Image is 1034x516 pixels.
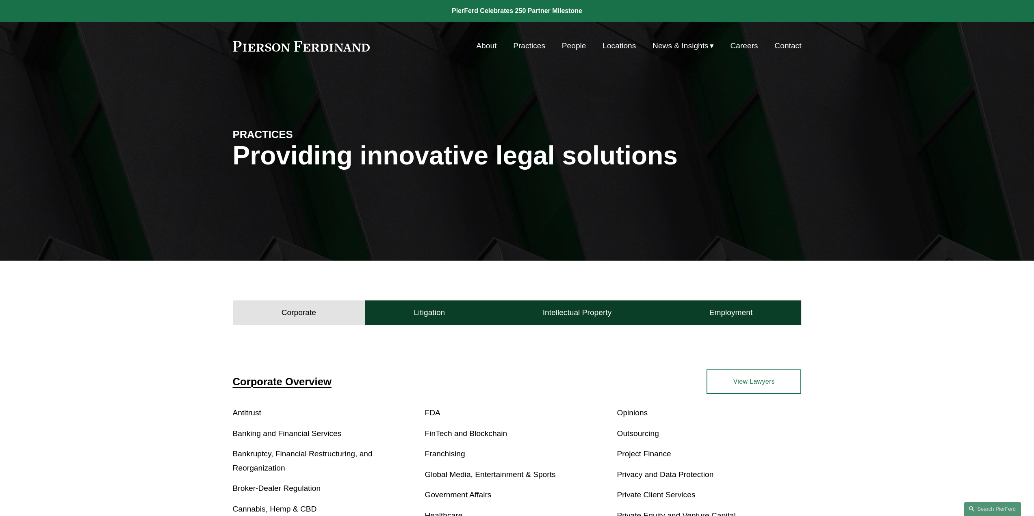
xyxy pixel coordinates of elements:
a: Government Affairs [425,490,492,499]
h4: Litigation [414,308,445,317]
h4: Intellectual Property [543,308,612,317]
h4: PRACTICES [233,128,375,141]
h1: Providing innovative legal solutions [233,141,802,171]
a: Private Client Services [617,490,695,499]
a: Cannabis, Hemp & CBD [233,505,317,513]
a: Opinions [617,408,648,417]
a: Practices [513,38,545,54]
a: Corporate Overview [233,376,332,387]
a: Antitrust [233,408,261,417]
a: Outsourcing [617,429,659,438]
a: Privacy and Data Protection [617,470,713,479]
a: About [476,38,496,54]
span: News & Insights [652,39,709,53]
a: Project Finance [617,449,671,458]
a: Contact [774,38,801,54]
a: FDA [425,408,440,417]
a: People [562,38,586,54]
a: FinTech and Blockchain [425,429,507,438]
h4: Employment [709,308,753,317]
a: Banking and Financial Services [233,429,342,438]
a: Search this site [964,502,1021,516]
a: folder dropdown [652,38,714,54]
a: Franchising [425,449,465,458]
a: Broker-Dealer Regulation [233,484,321,492]
a: View Lawyers [707,369,801,394]
a: Careers [730,38,758,54]
a: Bankruptcy, Financial Restructuring, and Reorganization [233,449,373,472]
a: Locations [603,38,636,54]
a: Global Media, Entertainment & Sports [425,470,556,479]
h4: Corporate [282,308,316,317]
